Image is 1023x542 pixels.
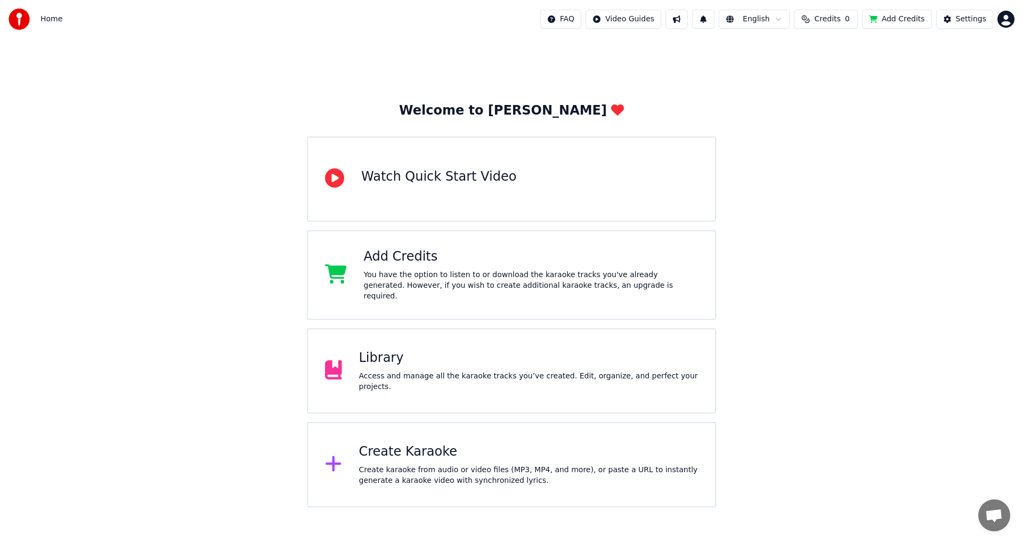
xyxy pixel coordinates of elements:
div: Watch Quick Start Video [361,168,516,185]
div: Library [359,350,699,367]
button: Add Credits [862,10,932,29]
div: Create Karaoke [359,443,699,460]
button: Credits0 [794,10,858,29]
div: Create karaoke from audio or video files (MP3, MP4, and more), or paste a URL to instantly genera... [359,465,699,486]
span: Credits [814,14,840,25]
span: Home [40,14,62,25]
a: 채팅 열기 [978,499,1010,531]
nav: breadcrumb [40,14,62,25]
span: 0 [845,14,850,25]
div: Welcome to [PERSON_NAME] [399,102,624,119]
div: Settings [956,14,986,25]
div: Access and manage all the karaoke tracks you’ve created. Edit, organize, and perfect your projects. [359,371,699,392]
button: Settings [936,10,993,29]
img: youka [9,9,30,30]
button: FAQ [540,10,581,29]
div: You have the option to listen to or download the karaoke tracks you've already generated. However... [364,270,699,302]
button: Video Guides [586,10,661,29]
div: Add Credits [364,248,699,265]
